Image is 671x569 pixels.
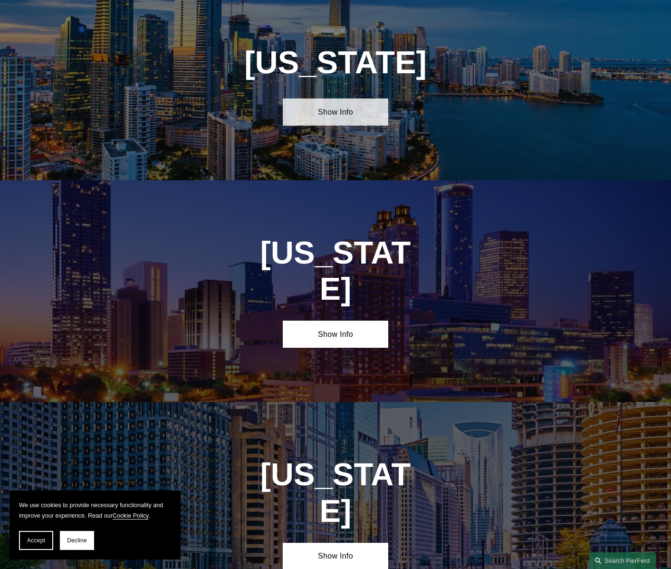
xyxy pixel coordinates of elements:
span: Accept [27,537,45,544]
h1: [US_STATE] [230,44,441,80]
a: Cookie Policy [113,512,148,519]
h1: [US_STATE] [257,235,414,307]
a: Show Info [283,98,388,126]
button: Accept [19,531,53,550]
span: Decline [67,537,87,544]
section: Cookie banner [10,491,181,559]
a: Show Info [283,321,388,348]
a: Search this site [589,552,656,569]
p: We use cookies to provide necessary functionality and improve your experience. Read our . [19,500,171,521]
button: Decline [60,531,94,550]
h1: [US_STATE] [257,456,414,529]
